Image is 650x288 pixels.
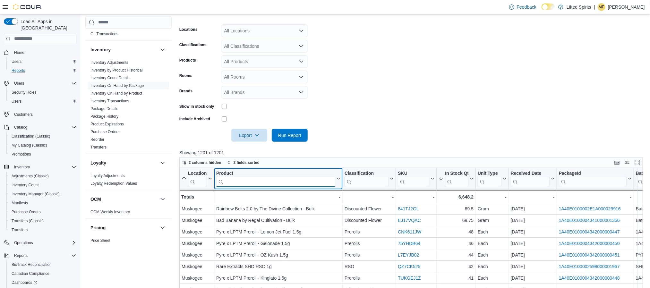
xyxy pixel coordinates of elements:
div: Totals [181,193,212,201]
div: Muskogee [182,240,212,247]
div: [DATE] [511,216,555,224]
div: Rare Extracts SHO RSO 1g [216,263,340,270]
span: Dashboards [12,280,37,285]
div: Location [188,170,207,176]
button: Users [6,97,79,106]
span: Users [9,97,76,105]
a: BioTrack Reconciliation [9,261,54,268]
span: Users [9,58,76,65]
p: Lifted Spirits [567,3,591,11]
a: Feedback [507,1,539,13]
div: Classification [345,170,389,176]
button: Promotions [6,150,79,159]
div: 69.75 [439,216,474,224]
a: Dashboards [9,279,40,286]
span: Users [12,80,76,87]
div: [DATE] [511,240,555,247]
div: Muskogee [182,251,212,259]
div: Pyre x LPTM Preroll - Kinglato 1.5g [216,274,340,282]
button: Reports [6,66,79,75]
span: Inventory Manager (Classic) [12,191,60,197]
span: Product Expirations [90,122,124,127]
div: Prerolls [345,240,394,247]
button: Users [12,80,27,87]
a: 1A40E0100004342000000448 [559,275,620,281]
a: Adjustments (Classic) [9,172,51,180]
span: Reports [14,253,28,258]
span: Users [12,99,21,104]
span: Transfers (Classic) [9,217,76,225]
a: Purchase Orders [90,130,120,134]
span: 2 fields sorted [234,160,260,165]
a: Reorder [90,137,104,142]
button: 2 fields sorted [225,159,262,166]
button: Keyboard shortcuts [613,159,621,166]
button: BioTrack Reconciliation [6,260,79,269]
div: - [216,193,340,201]
button: Loyalty [90,160,158,166]
span: Run Report [278,132,301,139]
h3: Loyalty [90,160,106,166]
button: Reports [1,251,79,260]
div: Matt Fallaschek [598,3,605,11]
button: Home [1,48,79,57]
button: Inventory [159,46,167,54]
span: Transfers [90,145,107,150]
a: Inventory Count Details [90,76,131,80]
div: Prerolls [345,274,394,282]
a: Loyalty Redemption Values [90,181,137,186]
span: Manifests [9,199,76,207]
button: My Catalog (Classic) [6,141,79,150]
span: My Catalog (Classic) [12,143,47,148]
button: Adjustments (Classic) [6,172,79,181]
div: Product [216,170,335,187]
a: Inventory Transactions [90,99,129,103]
span: Inventory [14,165,30,170]
button: Classification [345,170,394,187]
span: BioTrack Reconciliation [9,261,76,268]
div: Package URL [559,170,626,187]
div: - [398,193,434,201]
span: Canadian Compliance [12,271,49,276]
a: Manifests [9,199,30,207]
div: Received Date [510,170,549,176]
button: Export [231,129,267,142]
a: OCM Weekly Inventory [90,210,130,214]
a: Canadian Compliance [9,270,52,277]
a: EJ17VQAC [398,218,421,223]
div: Pyre x LPTM Preroll - Gelonade 1.5g [216,240,340,247]
a: Classification (Classic) [9,132,53,140]
a: CNK611JW [398,229,421,234]
span: Reports [9,67,76,74]
button: Open list of options [299,59,304,64]
button: Unit Type [478,170,507,187]
div: Gram [478,216,507,224]
button: Catalog [12,123,30,131]
button: Inventory [1,163,79,172]
div: 46 [439,240,474,247]
a: Users [9,97,24,105]
div: Muskogee [182,228,212,236]
span: Feedback [517,4,536,10]
div: Received Date [510,170,549,187]
div: PackageId [559,170,626,176]
span: Inventory [12,163,76,171]
a: 1A40E0100004342000000451 [559,252,620,258]
span: Home [14,50,24,55]
a: Reports [9,67,28,74]
a: Inventory Manager (Classic) [9,190,62,198]
button: Inventory Manager (Classic) [6,190,79,199]
span: Inventory On Hand by Product [90,91,142,96]
div: RSO [345,263,394,270]
div: Muskogee [182,263,212,270]
span: Promotions [9,150,76,158]
span: 2 columns hidden [189,160,221,165]
span: Purchase Orders [9,208,76,216]
button: Customers [1,110,79,119]
span: Catalog [14,125,27,130]
div: SKU [398,170,429,176]
span: Adjustments (Classic) [9,172,76,180]
a: Inventory On Hand by Package [90,83,144,88]
button: PackageId [559,170,631,187]
a: 1A40E0100004342000000450 [559,241,620,246]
